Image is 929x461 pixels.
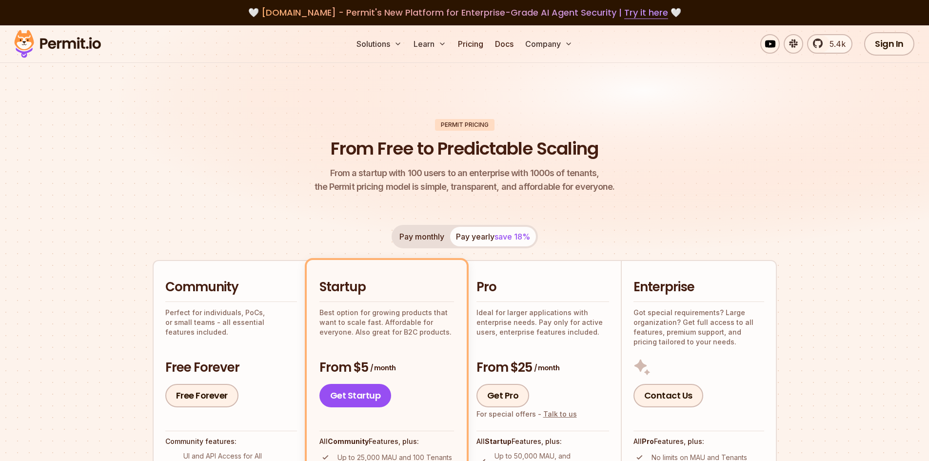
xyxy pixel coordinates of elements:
h4: All Features, plus: [633,437,764,446]
button: Company [521,34,576,54]
span: From a startup with 100 users to an enterprise with 1000s of tenants, [315,166,615,180]
div: 🤍 🤍 [23,6,906,20]
a: Docs [491,34,517,54]
span: 5.4k [824,38,846,50]
span: [DOMAIN_NAME] - Permit's New Platform for Enterprise-Grade AI Agent Security | [261,6,668,19]
h3: From $5 [319,359,454,377]
a: Try it here [624,6,668,19]
a: Contact Us [633,384,703,407]
a: 5.4k [807,34,852,54]
h2: Community [165,279,297,296]
div: For special offers - [476,409,577,419]
p: Got special requirements? Large organization? Get full access to all features, premium support, a... [633,308,764,347]
h4: All Features, plus: [319,437,454,446]
button: Solutions [353,34,406,54]
span: / month [534,363,559,373]
img: Permit logo [10,27,105,60]
h1: From Free to Predictable Scaling [331,137,598,161]
strong: Startup [485,437,512,445]
strong: Community [328,437,369,445]
a: Free Forever [165,384,238,407]
button: Learn [410,34,450,54]
h4: All Features, plus: [476,437,609,446]
h2: Startup [319,279,454,296]
h3: From $25 [476,359,609,377]
p: Perfect for individuals, PoCs, or small teams - all essential features included. [165,308,297,337]
strong: Pro [642,437,654,445]
h2: Pro [476,279,609,296]
a: Get Pro [476,384,530,407]
p: Ideal for larger applications with enterprise needs. Pay only for active users, enterprise featur... [476,308,609,337]
div: Permit Pricing [435,119,494,131]
h4: Community features: [165,437,297,446]
p: the Permit pricing model is simple, transparent, and affordable for everyone. [315,166,615,194]
a: Talk to us [543,410,577,418]
span: / month [370,363,395,373]
p: Best option for growing products that want to scale fast. Affordable for everyone. Also great for... [319,308,454,337]
a: Sign In [864,32,914,56]
button: Pay monthly [394,227,450,246]
h2: Enterprise [633,279,764,296]
h3: Free Forever [165,359,297,377]
a: Get Startup [319,384,392,407]
a: Pricing [454,34,487,54]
